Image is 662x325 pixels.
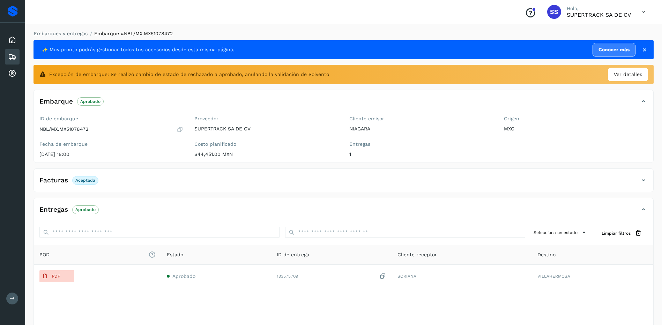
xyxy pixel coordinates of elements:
span: Embarque #NBL/MX.MX51078472 [94,31,173,36]
button: PDF [39,270,74,282]
span: Destino [537,251,556,258]
p: $44,451.00 MXN [194,151,338,157]
h4: Facturas [39,176,68,184]
div: Inicio [5,32,20,48]
a: Conocer más [593,43,635,56]
nav: breadcrumb [34,30,654,37]
span: ID de entrega [277,251,309,258]
label: Origen [504,116,648,122]
span: Limpiar filtros [602,230,631,236]
label: Entregas [349,141,493,147]
a: Embarques y entregas [34,31,88,36]
p: Aceptada [75,178,95,183]
h4: Embarque [39,98,73,106]
label: Cliente emisor [349,116,493,122]
button: Limpiar filtros [596,227,648,240]
label: Fecha de embarque [39,141,183,147]
span: ✨ Muy pronto podrás gestionar todos tus accesorios desde esta misma página. [42,46,235,53]
div: EmbarqueAprobado [34,96,653,113]
label: Costo planificado [194,141,338,147]
div: Cuentas por cobrar [5,66,20,81]
div: Embarques [5,49,20,65]
button: Selecciona un estado [531,227,590,238]
p: Aprobado [75,207,96,212]
div: EntregasAprobado [34,204,653,221]
span: POD [39,251,156,258]
p: [DATE] 18:00 [39,151,183,157]
td: VILLAHERMOSA [532,265,653,288]
div: 133575709 [277,273,386,280]
td: SORIANA [392,265,532,288]
p: 1 [349,151,493,157]
h4: Entregas [39,206,68,214]
p: PDF [52,274,60,279]
span: Excepción de embarque: Se realizó cambio de estado de rechazado a aprobado, anulando la validació... [49,71,329,78]
span: Aprobado [172,273,195,279]
p: SUPERTRACK SA DE CV [567,12,631,18]
p: Hola, [567,6,631,12]
span: Ver detalles [614,71,642,78]
p: NIAGARA [349,126,493,132]
p: NBL/MX.MX51078472 [39,126,88,132]
p: SUPERTRACK SA DE CV [194,126,338,132]
label: Proveedor [194,116,338,122]
span: Estado [167,251,183,258]
p: MXC [504,126,648,132]
p: Aprobado [80,99,101,104]
div: FacturasAceptada [34,174,653,192]
span: Cliente receptor [397,251,437,258]
label: ID de embarque [39,116,183,122]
